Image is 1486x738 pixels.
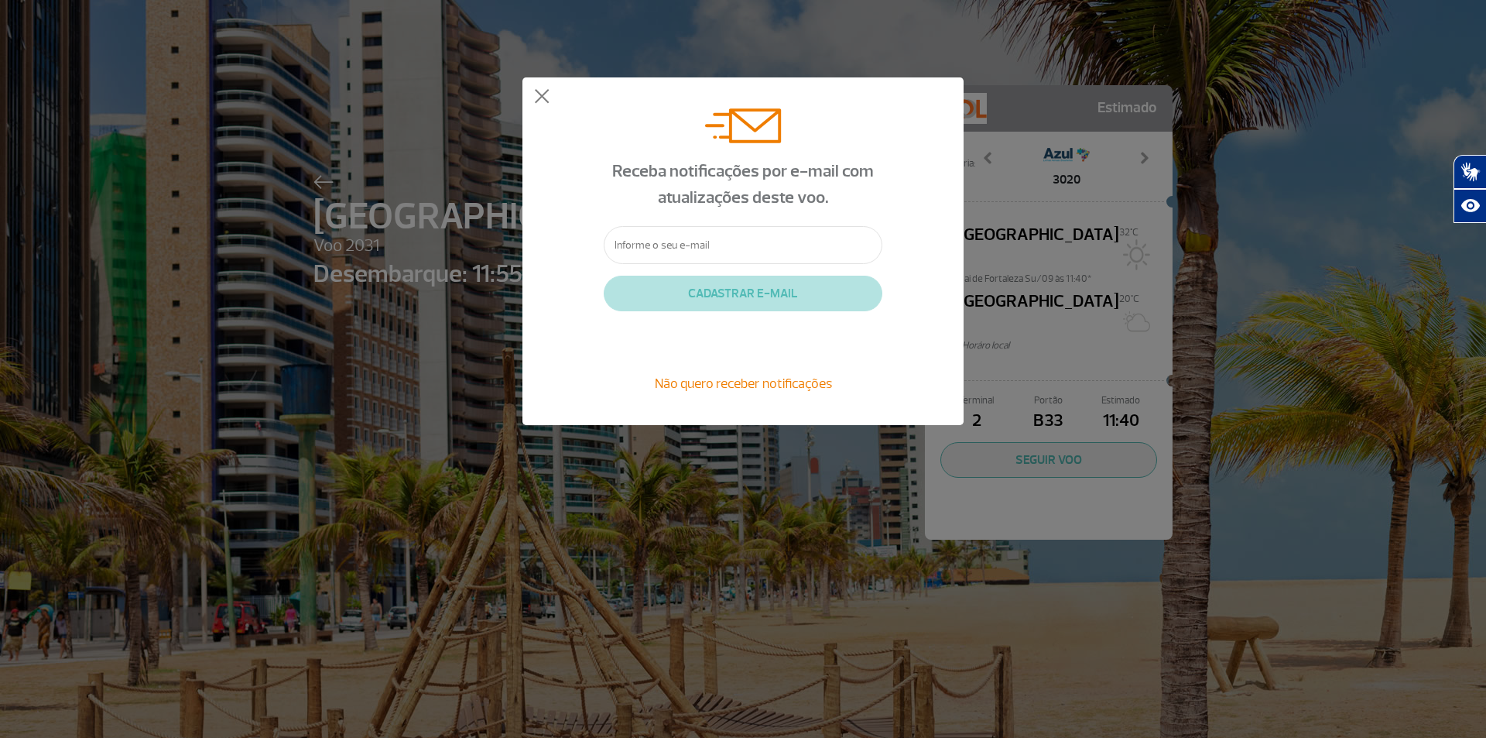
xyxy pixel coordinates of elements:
[1453,189,1486,223] button: Abrir recursos assistivos.
[612,160,874,208] span: Receba notificações por e-mail com atualizações deste voo.
[604,276,882,311] button: CADASTRAR E-MAIL
[1453,155,1486,189] button: Abrir tradutor de língua de sinais.
[1453,155,1486,223] div: Plugin de acessibilidade da Hand Talk.
[655,375,832,392] span: Não quero receber notificações
[604,226,882,264] input: Informe o seu e-mail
